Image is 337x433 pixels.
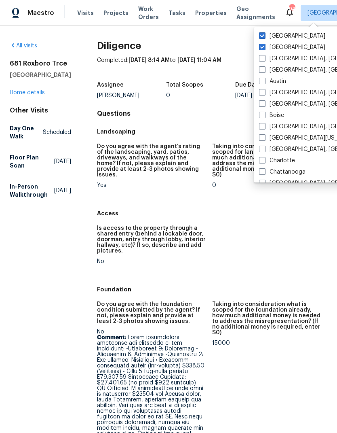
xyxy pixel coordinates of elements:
[235,93,304,98] div: [DATE]
[212,183,321,188] div: 0
[259,32,325,40] label: [GEOGRAPHIC_DATA]
[259,111,284,119] label: Boise
[97,56,327,77] div: Completed: to
[289,5,295,13] div: 94
[212,144,321,178] h5: Taking into consideration what is scoped for landscaping already, how much additional money is ne...
[97,335,126,340] b: Comment:
[10,179,71,202] a: In-Person Walkthrough[DATE]
[43,128,71,136] span: Scheduled
[259,43,325,51] label: [GEOGRAPHIC_DATA]
[97,225,206,254] h5: Is access to the property through a shared entry (behind a lockable door, doorman, entry through ...
[97,301,206,324] h5: Do you agree with the foundation condition submitted by the agent? If not, please explain and pro...
[166,93,235,98] div: 0
[54,187,71,195] span: [DATE]
[97,144,206,178] h5: Do you agree with the agent’s rating of the landscaping, yard, patios, driveways, and walkways of...
[103,9,128,17] span: Projects
[54,157,71,166] span: [DATE]
[97,127,327,136] h5: Landscaping
[10,121,71,144] a: Day One WalkScheduled
[10,106,71,115] div: Other Visits
[138,5,159,21] span: Work Orders
[10,43,37,49] a: All visits
[212,340,321,346] div: 15000
[259,157,295,165] label: Charlotte
[10,150,71,173] a: Floor Plan Scan[DATE]
[195,9,227,17] span: Properties
[97,183,206,188] div: Yes
[27,9,54,17] span: Maestro
[97,259,206,264] div: No
[77,9,94,17] span: Visits
[212,301,321,335] h5: Taking into consideration what is scoped for the foundation already, how much additional money is...
[259,77,286,85] label: Austin
[10,90,45,96] a: Home details
[235,82,261,88] h5: Due Date
[168,10,185,16] span: Tasks
[259,168,305,176] label: Chattanooga
[97,82,124,88] h5: Assignee
[97,285,327,293] h5: Foundation
[97,110,327,118] h4: Questions
[10,124,43,140] h5: Day One Walk
[177,57,221,63] span: [DATE] 11:04 AM
[166,82,203,88] h5: Total Scopes
[236,5,275,21] span: Geo Assignments
[10,183,54,199] h5: In-Person Walkthrough
[128,57,170,63] span: [DATE] 8:14 AM
[97,93,166,98] div: [PERSON_NAME]
[97,42,327,50] h2: Diligence
[10,153,54,170] h5: Floor Plan Scan
[97,209,327,217] h5: Access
